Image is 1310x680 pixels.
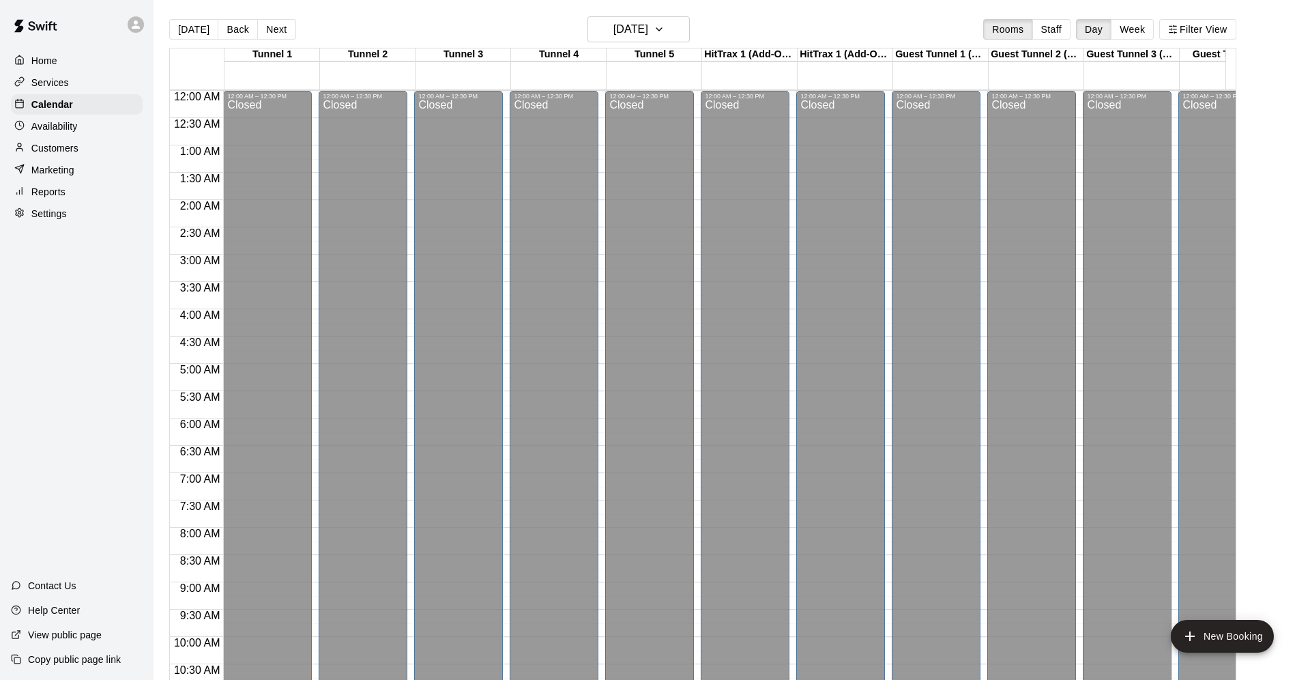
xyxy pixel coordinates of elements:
[177,309,224,321] span: 4:00 AM
[177,473,224,485] span: 7:00 AM
[171,637,224,649] span: 10:00 AM
[323,93,403,100] div: 12:00 AM – 12:30 PM
[177,610,224,621] span: 9:30 AM
[28,653,121,666] p: Copy public page link
[177,173,224,184] span: 1:30 AM
[418,93,499,100] div: 12:00 AM – 12:30 PM
[177,528,224,539] span: 8:00 AM
[177,555,224,567] span: 8:30 AM
[227,93,308,100] div: 12:00 AM – 12:30 PM
[800,93,881,100] div: 12:00 AM – 12:30 PM
[177,282,224,294] span: 3:30 AM
[320,48,416,61] div: Tunnel 2
[893,48,989,61] div: Guest Tunnel 1 (2 Maximum)
[28,628,102,642] p: View public page
[1182,93,1263,100] div: 12:00 AM – 12:30 PM
[171,118,224,130] span: 12:30 AM
[31,141,78,155] p: Customers
[31,207,67,221] p: Settings
[514,93,594,100] div: 12:00 AM – 12:30 PM
[169,19,218,40] button: [DATE]
[177,337,224,348] span: 4:30 AM
[171,664,224,676] span: 10:30 AM
[11,94,143,115] a: Calendar
[1159,19,1236,40] button: Filter View
[257,19,295,40] button: Next
[11,51,143,71] a: Home
[11,138,143,158] a: Customers
[1111,19,1154,40] button: Week
[989,48,1084,61] div: Guest Tunnel 2 (2 Maximum)
[607,48,702,61] div: Tunnel 5
[1180,48,1275,61] div: Guest Tunnel 4
[1084,48,1180,61] div: Guest Tunnel 3 (2 Maximum)
[11,203,143,224] a: Settings
[31,163,74,177] p: Marketing
[31,76,69,89] p: Services
[177,446,224,457] span: 6:30 AM
[28,604,80,617] p: Help Center
[983,19,1032,40] button: Rooms
[177,145,224,157] span: 1:00 AM
[11,116,143,137] a: Availability
[896,93,976,100] div: 12:00 AM – 12:30 PM
[177,227,224,239] span: 2:30 AM
[177,391,224,403] span: 5:30 AM
[177,500,224,512] span: 7:30 AM
[613,20,648,39] h6: [DATE]
[177,200,224,212] span: 2:00 AM
[11,72,143,93] a: Services
[171,91,224,102] span: 12:00 AM
[1032,19,1071,40] button: Staff
[991,93,1072,100] div: 12:00 AM – 12:30 PM
[31,185,65,199] p: Reports
[587,16,690,42] button: [DATE]
[702,48,798,61] div: HitTrax 1 (Add-On Service)
[31,54,57,68] p: Home
[28,579,76,593] p: Contact Us
[1076,19,1111,40] button: Day
[177,255,224,266] span: 3:00 AM
[511,48,607,61] div: Tunnel 4
[416,48,511,61] div: Tunnel 3
[11,160,143,180] a: Marketing
[177,364,224,376] span: 5:00 AM
[11,182,143,202] a: Reports
[1171,620,1274,653] button: add
[218,19,258,40] button: Back
[705,93,785,100] div: 12:00 AM – 12:30 PM
[177,419,224,430] span: 6:00 AM
[224,48,320,61] div: Tunnel 1
[798,48,893,61] div: HitTrax 1 (Add-On Service)
[31,119,78,133] p: Availability
[609,93,690,100] div: 12:00 AM – 12:30 PM
[177,582,224,594] span: 9:00 AM
[31,98,73,111] p: Calendar
[1087,93,1167,100] div: 12:00 AM – 12:30 PM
